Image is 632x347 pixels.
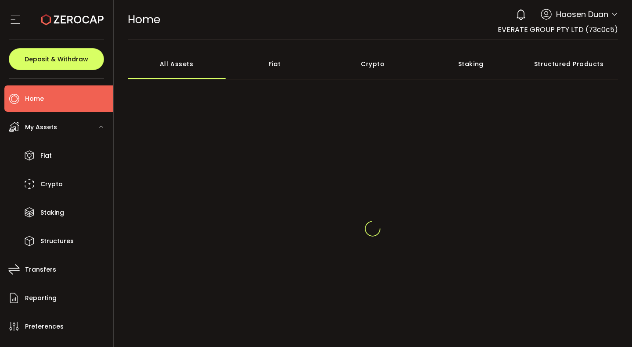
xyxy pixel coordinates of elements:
span: Staking [40,206,64,219]
span: My Assets [25,121,57,134]
span: Crypto [40,178,63,191]
span: Deposit & Withdraw [25,56,88,62]
span: Haosen Duan [556,8,608,20]
div: Staking [422,49,520,79]
span: Preferences [25,320,64,333]
span: Reporting [25,292,57,305]
div: Fiat [226,49,324,79]
div: All Assets [128,49,226,79]
div: Structured Products [520,49,618,79]
span: Home [128,12,160,27]
span: EVERATE GROUP PTY LTD (73c0c5) [498,25,618,35]
span: Fiat [40,149,52,162]
span: Structures [40,235,74,248]
span: Transfers [25,263,56,276]
div: Crypto [324,49,422,79]
button: Deposit & Withdraw [9,48,104,70]
span: Home [25,92,44,105]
